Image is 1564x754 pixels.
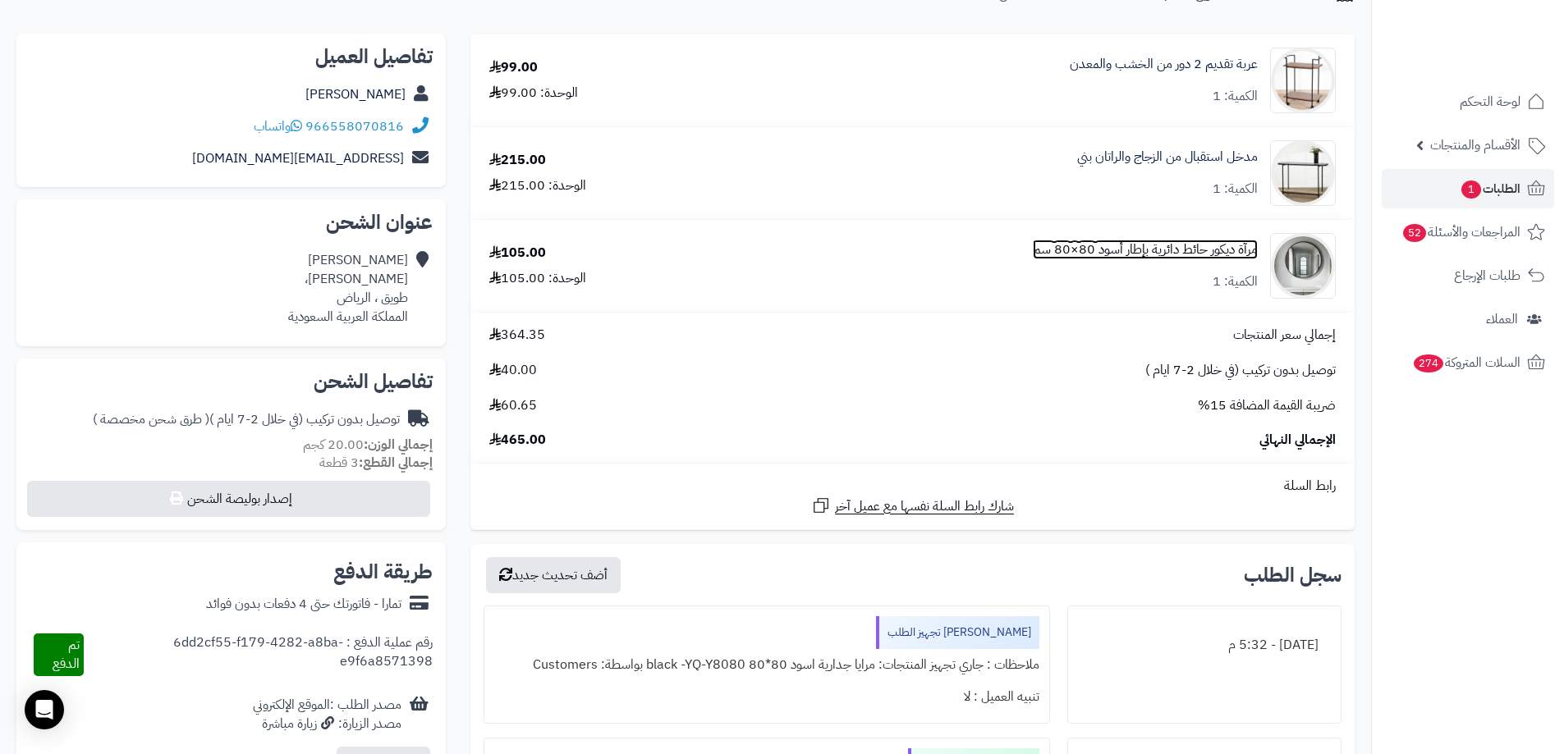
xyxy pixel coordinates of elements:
[1382,256,1554,295] a: طلبات الإرجاع
[1460,177,1520,200] span: الطلبات
[53,635,80,674] span: تم الدفع
[1452,42,1548,76] img: logo-2.png
[489,176,586,195] div: الوحدة: 215.00
[1461,181,1481,199] span: 1
[1414,354,1443,372] span: 274
[25,690,64,729] div: Open Intercom Messenger
[1244,565,1342,585] h3: سجل الطلب
[93,409,209,429] span: ( طرق شحن مخصصة )
[1401,221,1520,244] span: المراجعات والأسئلة
[1213,87,1258,106] div: الكمية: 1
[1382,212,1554,252] a: المراجعات والأسئلة52
[494,681,1039,713] div: تنبيه العميل : لا
[1271,48,1335,113] img: 1744450818-1-90x90.jpg
[1078,629,1331,661] div: [DATE] - 5:32 م
[1213,272,1258,291] div: الكمية: 1
[30,212,433,232] h2: عنوان الشحن
[1460,90,1520,113] span: لوحة التحكم
[93,410,400,429] div: توصيل بدون تركيب (في خلال 2-7 ايام )
[192,149,404,168] a: [EMAIL_ADDRESS][DOMAIN_NAME]
[359,453,433,473] strong: إجمالي القطع:
[27,481,430,517] button: إصدار بوليصة الشحن
[1454,264,1520,287] span: طلبات الإرجاع
[288,251,408,326] div: [PERSON_NAME] [PERSON_NAME]، طويق ، الرياض المملكة العربية السعودية
[333,562,433,582] h2: طريقة الدفع
[1145,361,1336,380] span: توصيل بدون تركيب (في خلال 2-7 ايام )
[30,372,433,391] h2: تفاصيل الشحن
[1271,140,1335,206] img: 1751870840-1-90x90.jpg
[254,117,302,136] a: واتساب
[305,85,406,104] a: [PERSON_NAME]
[1259,431,1336,450] span: الإجمالي النهائي
[835,497,1014,516] span: شارك رابط السلة نفسها مع عميل آخر
[1198,396,1336,415] span: ضريبة القيمة المضافة 15%
[489,58,538,77] div: 99.00
[1382,343,1554,382] a: السلات المتروكة274
[489,151,546,170] div: 215.00
[489,84,578,103] div: الوحدة: 99.00
[253,715,401,733] div: مصدر الزيارة: زيارة مباشرة
[1382,82,1554,121] a: لوحة التحكم
[494,649,1039,681] div: ملاحظات : جاري تجهيز المنتجات: مرايا جدارية اسود 80*80 black -YQ-Y8080 بواسطة: Customers
[876,616,1039,649] div: [PERSON_NAME] تجهيز الطلب
[489,396,537,415] span: 60.65
[1213,180,1258,199] div: الكمية: 1
[489,361,537,380] span: 40.00
[489,431,546,450] span: 465.00
[1233,326,1336,345] span: إجمالي سعر المنتجات
[364,435,433,455] strong: إجمالي الوزن:
[303,435,433,455] small: 20.00 كجم
[811,496,1014,516] a: شارك رابط السلة نفسها مع عميل آخر
[30,47,433,66] h2: تفاصيل العميل
[305,117,404,136] a: 966558070816
[1382,169,1554,208] a: الطلبات1
[84,633,433,676] div: رقم عملية الدفع : 6dd2cf55-f179-4282-a8ba-e9f6a8571398
[253,696,401,733] div: مصدر الطلب :الموقع الإلكتروني
[206,595,401,614] div: تمارا - فاتورتك حتى 4 دفعات بدون فوائد
[1430,134,1520,157] span: الأقسام والمنتجات
[1033,240,1258,259] a: مرآة ديكور حائط دائرية بإطار أسود 80×80 سم
[489,244,546,263] div: 105.00
[489,269,586,288] div: الوحدة: 105.00
[1403,224,1426,242] span: 52
[1412,351,1520,374] span: السلات المتروكة
[486,557,621,593] button: أضف تحديث جديد
[1486,308,1518,331] span: العملاء
[477,477,1348,496] div: رابط السلة
[1077,148,1258,167] a: مدخل استقبال من الزجاج والراتان بني
[1382,299,1554,339] a: العملاء
[1070,55,1258,74] a: عربة تقديم 2 دور من الخشب والمعدن
[1271,233,1335,299] img: 1753182545-1-90x90.jpg
[319,453,433,473] small: 3 قطعة
[489,326,545,345] span: 364.35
